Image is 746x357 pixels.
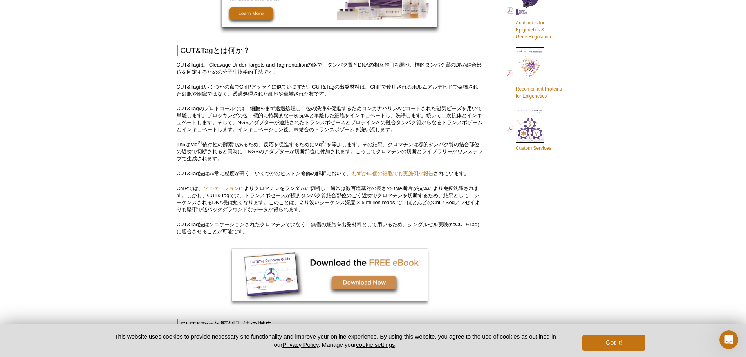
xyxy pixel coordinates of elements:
[177,105,483,133] p: CUT&Tagのプロトコールでは、細胞をまず透過処理し、後の洗浄を促進するためコンカナバリンAでコートされた磁気ビーズを用いて単離します。ブロッキングの後、標的に特異的な一次抗体と単離した細胞を...
[507,47,562,100] a: Recombinant Proteinsfor Epigenetics
[516,107,544,143] img: Custom_Services_cover
[232,249,428,301] img: Free CUT&Tag eBook
[177,62,483,76] p: CUT&Tagは、Cleavage Under Targets and Tagmentationの略で、タンパク質とDNAの相互作用を調べ、標的タンパク質のDNA結合部位を同定するための分子生物...
[282,341,318,348] a: Privacy Policy
[177,221,483,235] p: CUT&Tag法はソニケーションされたクロマチンではなく、無傷の細胞を出発材料として用いるため、シングルセル実験(scCUT&Tag)に適合させることが可能です。
[719,330,738,349] iframe: Intercom live chat
[177,45,483,56] h2: CUT&Tagとは何か？
[203,185,239,191] a: ソニケーション
[177,170,483,177] p: CUT&Tag法は非常に感度が高く、いくつかのヒストン修飾の解析において、 されています。
[177,319,483,330] h2: CUT&Tagと類似手法の歴史
[101,332,570,349] p: This website uses cookies to provide necessary site functionality and improve your online experie...
[516,47,544,83] img: Rec_prots_140604_cover_web_70x200
[356,341,395,348] button: cookie settings
[322,140,327,145] sup: 2+
[507,106,551,152] a: Custom Services
[177,185,483,213] p: ChIPでは、 によりクロマチンをランダムに切断し、通常は数百塩基対の長さのDNA断片が抗体により免疫沈降されます。しかし、CUT&Tagでは、トランスポゼースが標的タンパク質結合部位のごく近傍...
[198,140,203,145] sup: 2+
[177,83,483,98] p: CUT&Tagはいくつかの点でChIPアッセイに似ていますが、CUT&Tagの出発材料は、ChIPで使用されるホルムアルデヒドで架橋された細胞や組織ではなく、透過処理された細胞や単離された核です。
[516,20,551,40] span: Antibodies for Epigenetics & Gene Regulation
[582,335,645,351] button: Got it!
[177,141,483,162] p: Tn5はMg 依存性の酵素であるため、反応を促進するためにMg を添加します。その結果、クロマチンは標的タンパク質の結合部位の近傍で切断されると同時に、NGSのアダプターが切断部位に付加されます...
[516,145,551,151] span: Custom Services
[516,86,562,99] span: Recombinant Proteins for Epigenetics
[352,170,434,176] a: わずか60個の細胞でも実施例が報告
